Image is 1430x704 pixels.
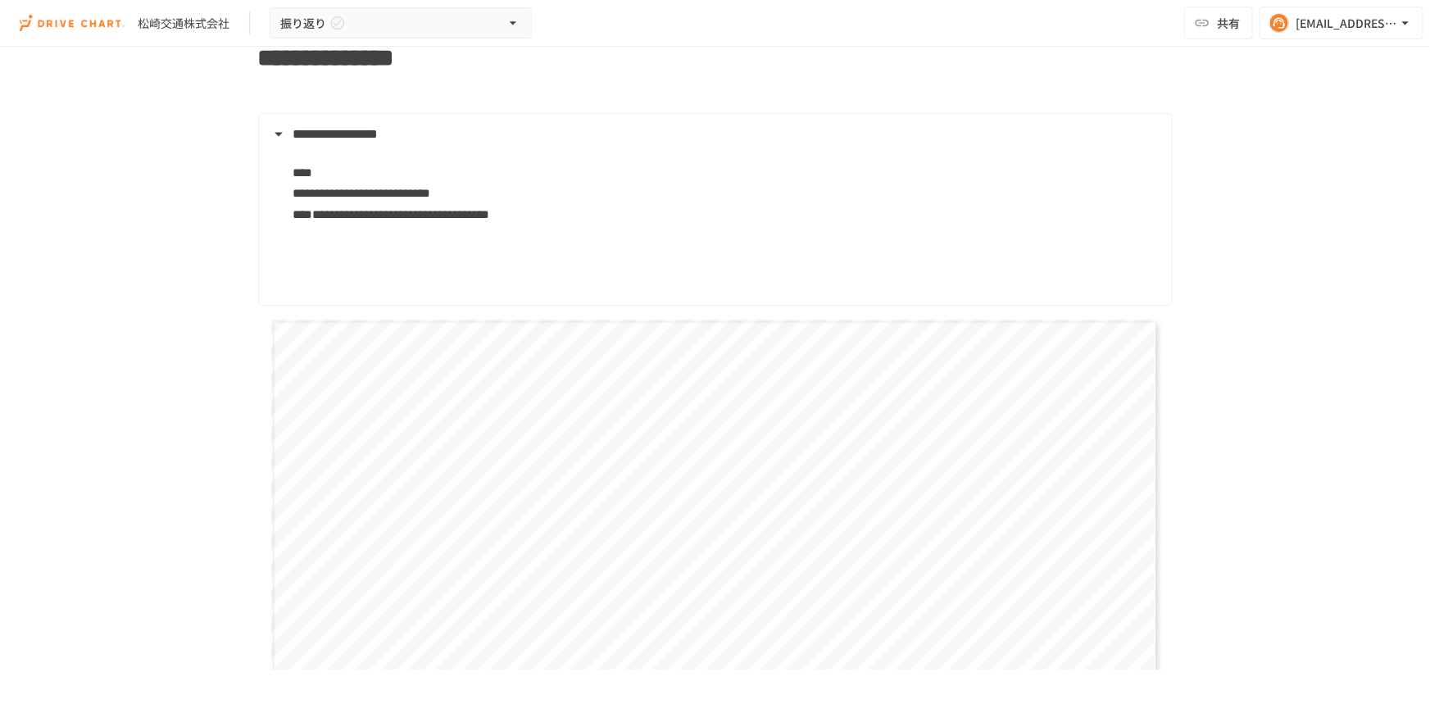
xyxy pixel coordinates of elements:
[1217,14,1240,32] span: 共有
[1296,13,1397,34] div: [EMAIL_ADDRESS][DOMAIN_NAME]
[20,10,125,36] img: i9VDDS9JuLRLX3JIUyK59LcYp6Y9cayLPHs4hOxMB9W
[138,15,229,32] div: 松崎交通株式会社
[280,13,326,34] span: 振り返り
[1184,7,1253,39] button: 共有
[270,7,532,39] button: 振り返り
[1260,7,1423,39] button: [EMAIL_ADDRESS][DOMAIN_NAME]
